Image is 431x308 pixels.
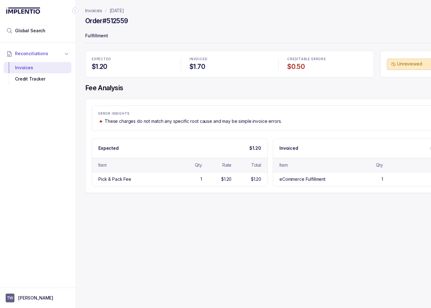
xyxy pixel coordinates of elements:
[249,145,261,151] p: $1.20
[376,162,383,168] div: Qty
[195,162,202,168] div: Qty
[98,176,131,182] div: Pick & Pack Fee
[222,162,231,168] div: Rate
[279,145,298,151] p: Invoiced
[18,295,53,301] p: [PERSON_NAME]
[85,8,124,14] nav: breadcrumb
[71,7,79,14] div: Collapse Icon
[287,62,367,71] h4: $0.50
[190,62,270,71] h4: $1.70
[287,57,367,61] p: CREDITABLE ERRORS
[251,176,261,182] div: $1.20
[9,73,66,85] div: Credit Tracker
[98,145,119,151] p: Expected
[98,119,103,123] img: trend image
[105,118,282,124] p: These charges do not match any specific root cause and may be simple invoice errors.
[4,47,71,60] button: Reconciliations
[4,61,71,86] div: Reconciliations
[110,8,124,14] a: [DATE]
[9,62,66,73] div: Invoices
[200,176,202,182] div: 1
[85,8,102,14] a: Invoices
[92,57,172,61] p: EXPECTED
[15,28,45,34] span: Global Search
[190,57,270,61] p: INVOICED
[279,162,288,168] div: Item
[221,176,231,182] div: $1.20
[92,62,172,71] h4: $1.20
[251,162,261,168] div: Total
[85,17,128,25] h4: Order #512559
[382,176,383,182] div: 1
[6,294,70,302] button: User initials[PERSON_NAME]
[6,294,14,302] span: User initials
[279,176,325,182] div: eCommerce Fulfillment
[98,162,106,168] div: Item
[15,50,48,57] span: Reconciliations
